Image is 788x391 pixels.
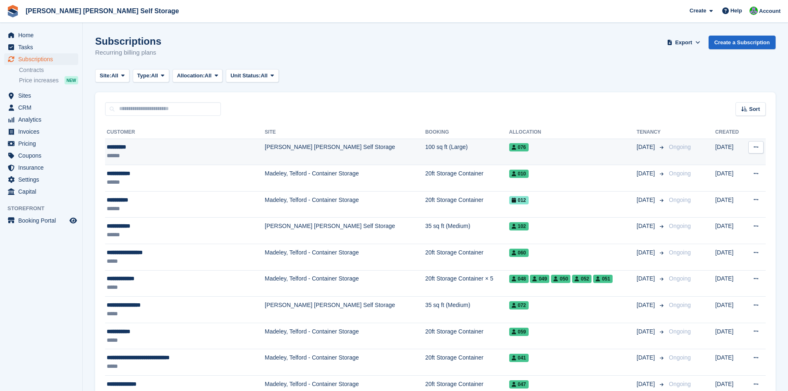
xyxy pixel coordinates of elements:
[675,38,692,47] span: Export
[715,244,744,271] td: [DATE]
[19,77,59,84] span: Price increases
[637,248,656,257] span: [DATE]
[669,144,691,150] span: Ongoing
[637,380,656,389] span: [DATE]
[4,53,78,65] a: menu
[509,170,529,178] span: 010
[18,102,68,113] span: CRM
[18,150,68,161] span: Coupons
[205,72,212,80] span: All
[425,270,509,297] td: 20ft Storage Container × 5
[715,297,744,323] td: [DATE]
[715,218,744,244] td: [DATE]
[749,105,760,113] span: Sort
[226,69,278,83] button: Unit Status: All
[425,297,509,323] td: 35 sq ft (Medium)
[509,126,637,139] th: Allocation
[4,126,78,137] a: menu
[4,90,78,101] a: menu
[637,196,656,204] span: [DATE]
[669,354,691,361] span: Ongoing
[509,354,529,362] span: 041
[65,76,78,84] div: NEW
[509,275,529,283] span: 048
[18,41,68,53] span: Tasks
[18,90,68,101] span: Sites
[715,323,744,349] td: [DATE]
[19,66,78,74] a: Contracts
[261,72,268,80] span: All
[637,143,656,151] span: [DATE]
[669,223,691,229] span: Ongoing
[637,274,656,283] span: [DATE]
[4,186,78,197] a: menu
[230,72,261,80] span: Unit Status:
[137,72,151,80] span: Type:
[18,174,68,185] span: Settings
[715,126,744,139] th: Created
[715,349,744,376] td: [DATE]
[265,218,425,244] td: [PERSON_NAME] [PERSON_NAME] Self Storage
[265,297,425,323] td: [PERSON_NAME] [PERSON_NAME] Self Storage
[509,143,529,151] span: 076
[18,162,68,173] span: Insurance
[4,162,78,173] a: menu
[4,174,78,185] a: menu
[593,275,613,283] span: 051
[95,48,161,58] p: Recurring billing plans
[95,69,129,83] button: Site: All
[18,29,68,41] span: Home
[509,196,529,204] span: 012
[7,204,82,213] span: Storefront
[425,323,509,349] td: 20ft Storage Container
[759,7,781,15] span: Account
[265,270,425,297] td: Madeley, Telford - Container Storage
[151,72,158,80] span: All
[265,323,425,349] td: Madeley, Telford - Container Storage
[715,139,744,165] td: [DATE]
[637,301,656,309] span: [DATE]
[177,72,205,80] span: Allocation:
[425,349,509,376] td: 20ft Storage Container
[172,69,223,83] button: Allocation: All
[669,328,691,335] span: Ongoing
[265,244,425,271] td: Madeley, Telford - Container Storage
[690,7,706,15] span: Create
[637,169,656,178] span: [DATE]
[18,138,68,149] span: Pricing
[4,41,78,53] a: menu
[4,102,78,113] a: menu
[19,76,78,85] a: Price increases NEW
[22,4,182,18] a: [PERSON_NAME] [PERSON_NAME] Self Storage
[100,72,111,80] span: Site:
[265,139,425,165] td: [PERSON_NAME] [PERSON_NAME] Self Storage
[572,275,592,283] span: 052
[715,191,744,218] td: [DATE]
[425,218,509,244] td: 35 sq ft (Medium)
[265,165,425,192] td: Madeley, Telford - Container Storage
[425,244,509,271] td: 20ft Storage Container
[551,275,570,283] span: 050
[637,327,656,336] span: [DATE]
[4,29,78,41] a: menu
[265,191,425,218] td: Madeley, Telford - Container Storage
[509,380,529,389] span: 047
[666,36,702,49] button: Export
[133,69,169,83] button: Type: All
[509,301,529,309] span: 072
[18,186,68,197] span: Capital
[425,126,509,139] th: Booking
[68,216,78,225] a: Preview store
[669,170,691,177] span: Ongoing
[669,275,691,282] span: Ongoing
[750,7,758,15] img: Tom Spickernell
[509,249,529,257] span: 060
[7,5,19,17] img: stora-icon-8386f47178a22dfd0bd8f6a31ec36ba5ce8667c1dd55bd0f319d3a0aa187defe.svg
[425,191,509,218] td: 20ft Storage Container
[425,139,509,165] td: 100 sq ft (Large)
[4,215,78,226] a: menu
[709,36,776,49] a: Create a Subscription
[637,353,656,362] span: [DATE]
[731,7,742,15] span: Help
[509,328,529,336] span: 059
